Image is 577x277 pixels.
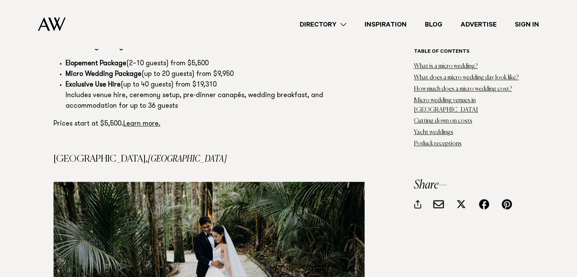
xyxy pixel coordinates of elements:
[414,129,453,135] a: Yacht weddings
[66,69,365,80] li: (up to 20 guests) from $9,950
[414,118,472,124] a: Cutting down on costs
[414,63,478,69] a: What is a micro wedding?
[506,19,548,30] a: Sign In
[66,80,365,112] li: (up to 40 guests) from $19,310 Includes venue hire, ceremony setup, pre-dinner canapés, wedding b...
[414,141,462,147] a: Potluck receptions
[123,121,160,127] a: Learn more.
[53,118,365,130] p: Prices start at $5,500.
[66,59,365,69] li: (2–10 guests) from $5,500
[66,82,121,88] strong: Exclusive Use Hire
[451,19,506,30] a: Advertise
[291,19,355,30] a: Directory
[414,179,524,191] h3: Share
[53,154,365,164] h4: [GEOGRAPHIC_DATA],
[414,49,524,56] h6: Table of contents
[66,71,141,78] strong: Micro Wedding Package
[414,86,512,92] a: How much does a micro wedding cost?
[416,19,451,30] a: Blog
[414,75,519,81] a: What does a micro wedding day look like?
[148,154,227,164] em: [GEOGRAPHIC_DATA]
[38,17,66,31] img: Auckland Weddings Logo
[414,98,478,113] a: Micro wedding venues in [GEOGRAPHIC_DATA]
[355,19,416,30] a: Inspiration
[66,60,126,67] strong: Elopement Package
